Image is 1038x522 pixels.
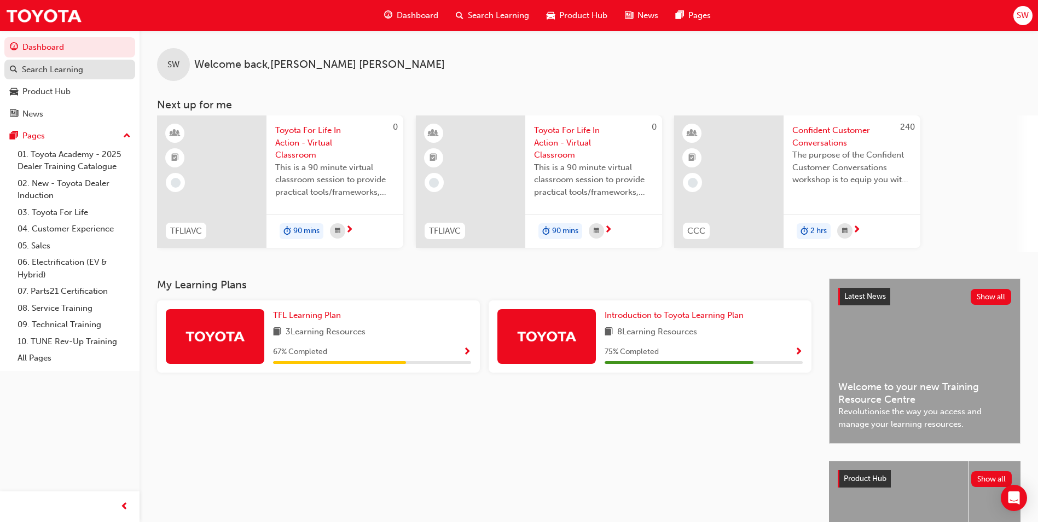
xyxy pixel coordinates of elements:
[429,225,461,237] span: TFLIAVC
[853,225,861,235] span: next-icon
[534,161,653,199] span: This is a 90 minute virtual classroom session to provide practical tools/frameworks, behaviours a...
[345,225,353,235] span: next-icon
[10,87,18,97] span: car-icon
[120,500,129,514] span: prev-icon
[829,279,1020,444] a: Latest NewsShow allWelcome to your new Training Resource CentreRevolutionise the way you access a...
[687,225,705,237] span: CCC
[795,345,803,359] button: Show Progress
[688,9,711,22] span: Pages
[604,225,612,235] span: next-icon
[637,9,658,22] span: News
[185,327,245,346] img: Trak
[13,204,135,221] a: 03. Toyota For Life
[676,9,684,22] span: pages-icon
[971,471,1012,487] button: Show all
[416,115,662,248] a: 0TFLIAVCToyota For Life In Action - Virtual ClassroomThis is a 90 minute virtual classroom sessio...
[5,3,82,28] img: Trak
[688,151,696,165] span: booktick-icon
[171,178,181,188] span: learningRecordVerb_NONE-icon
[4,126,135,146] button: Pages
[22,108,43,120] div: News
[844,474,886,483] span: Product Hub
[1013,6,1033,25] button: SW
[971,289,1012,305] button: Show all
[838,470,1012,488] a: Product HubShow all
[900,122,915,132] span: 240
[286,326,366,339] span: 3 Learning Resources
[447,4,538,27] a: search-iconSearch Learning
[605,309,748,322] a: Introduction to Toyota Learning Plan
[22,63,83,76] div: Search Learning
[393,122,398,132] span: 0
[10,109,18,119] span: news-icon
[538,4,616,27] a: car-iconProduct Hub
[157,279,811,291] h3: My Learning Plans
[801,224,808,239] span: duration-icon
[605,326,613,339] span: book-icon
[283,224,291,239] span: duration-icon
[10,43,18,53] span: guage-icon
[10,65,18,75] span: search-icon
[616,4,667,27] a: news-iconNews
[617,326,697,339] span: 8 Learning Resources
[838,288,1011,305] a: Latest NewsShow all
[844,292,886,301] span: Latest News
[688,178,698,188] span: learningRecordVerb_NONE-icon
[13,283,135,300] a: 07. Parts21 Certification
[4,104,135,124] a: News
[140,98,1038,111] h3: Next up for me
[275,161,395,199] span: This is a 90 minute virtual classroom session to provide practical tools/frameworks, behaviours a...
[430,151,437,165] span: booktick-icon
[22,85,71,98] div: Product Hub
[1001,485,1027,511] div: Open Intercom Messenger
[605,310,744,320] span: Introduction to Toyota Learning Plan
[795,347,803,357] span: Show Progress
[517,327,577,346] img: Trak
[456,9,463,22] span: search-icon
[810,225,827,237] span: 2 hrs
[13,146,135,175] a: 01. Toyota Academy - 2025 Dealer Training Catalogue
[463,347,471,357] span: Show Progress
[273,310,341,320] span: TFL Learning Plan
[667,4,720,27] a: pages-iconPages
[4,82,135,102] a: Product Hub
[273,309,345,322] a: TFL Learning Plan
[335,224,340,238] span: calendar-icon
[273,326,281,339] span: book-icon
[13,221,135,237] a: 04. Customer Experience
[429,178,439,188] span: learningRecordVerb_NONE-icon
[534,124,653,161] span: Toyota For Life In Action - Virtual Classroom
[375,4,447,27] a: guage-iconDashboard
[170,225,202,237] span: TFLIAVC
[552,225,578,237] span: 90 mins
[13,254,135,283] a: 06. Electrification (EV & Hybrid)
[13,175,135,204] a: 02. New - Toyota Dealer Induction
[4,37,135,57] a: Dashboard
[792,149,912,186] span: The purpose of the Confident Customer Conversations workshop is to equip you with tools to commun...
[293,225,320,237] span: 90 mins
[13,350,135,367] a: All Pages
[652,122,657,132] span: 0
[674,115,920,248] a: 240CCCConfident Customer ConversationsThe purpose of the Confident Customer Conversations worksho...
[430,126,437,141] span: learningResourceType_INSTRUCTOR_LED-icon
[4,35,135,126] button: DashboardSearch LearningProduct HubNews
[688,126,696,141] span: learningResourceType_INSTRUCTOR_LED-icon
[547,9,555,22] span: car-icon
[13,333,135,350] a: 10. TUNE Rev-Up Training
[167,59,179,71] span: SW
[842,224,848,238] span: calendar-icon
[13,237,135,254] a: 05. Sales
[594,224,599,238] span: calendar-icon
[194,59,445,71] span: Welcome back , [PERSON_NAME] [PERSON_NAME]
[171,151,179,165] span: booktick-icon
[838,405,1011,430] span: Revolutionise the way you access and manage your learning resources.
[384,9,392,22] span: guage-icon
[625,9,633,22] span: news-icon
[123,129,131,143] span: up-icon
[792,124,912,149] span: Confident Customer Conversations
[13,316,135,333] a: 09. Technical Training
[13,300,135,317] a: 08. Service Training
[157,115,403,248] a: 0TFLIAVCToyota For Life In Action - Virtual ClassroomThis is a 90 minute virtual classroom sessio...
